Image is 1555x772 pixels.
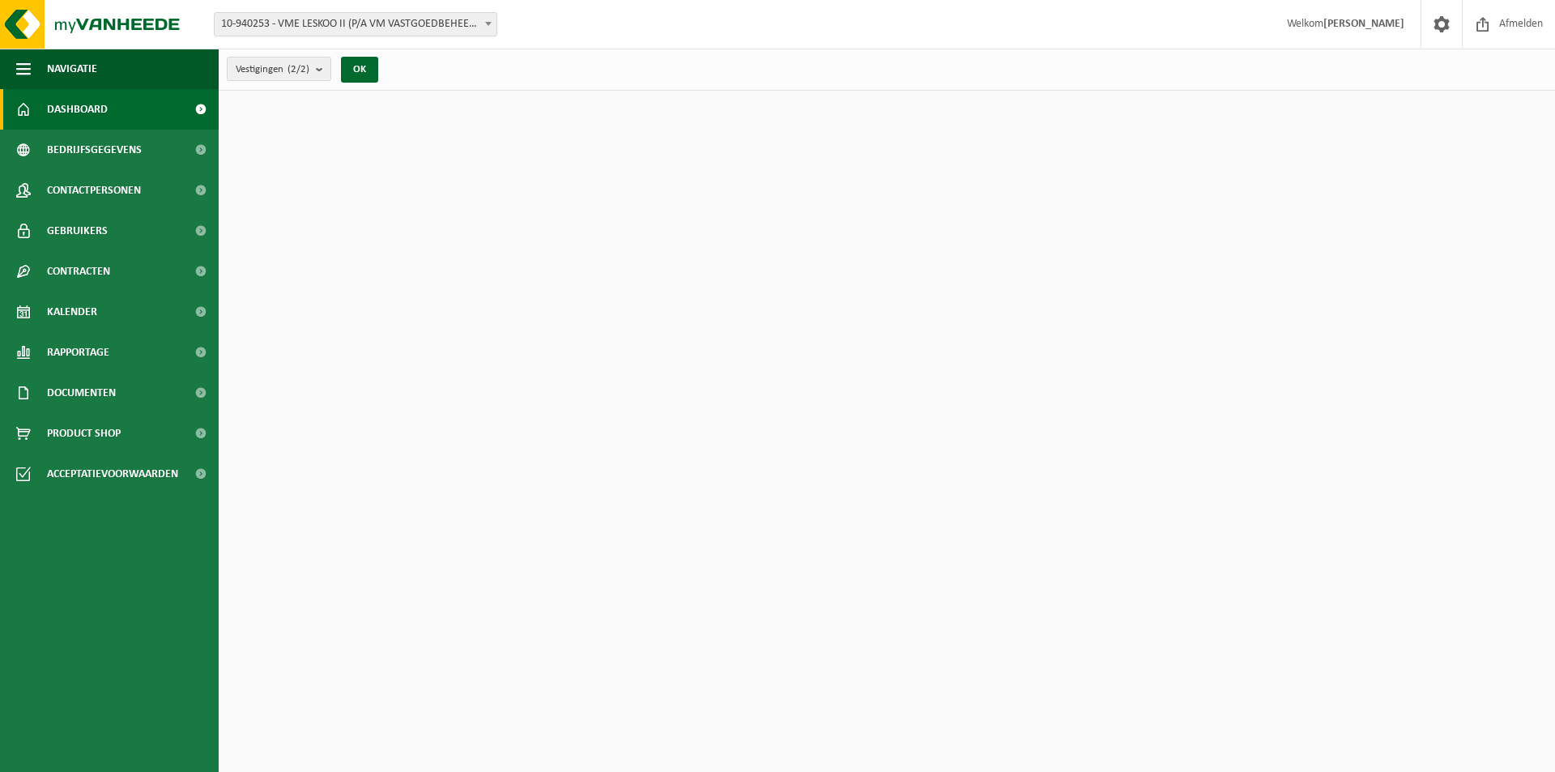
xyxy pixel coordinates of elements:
[47,373,116,413] span: Documenten
[214,12,497,36] span: 10-940253 - VME LESKOO II (P/A VM VASTGOEDBEHEER BV) - OUDENAARDE
[1323,18,1404,30] strong: [PERSON_NAME]
[227,57,331,81] button: Vestigingen(2/2)
[47,413,121,454] span: Product Shop
[236,58,309,82] span: Vestigingen
[47,251,110,292] span: Contracten
[288,64,309,75] count: (2/2)
[47,49,97,89] span: Navigatie
[47,332,109,373] span: Rapportage
[47,89,108,130] span: Dashboard
[47,454,178,494] span: Acceptatievoorwaarden
[47,130,142,170] span: Bedrijfsgegevens
[47,170,141,211] span: Contactpersonen
[47,211,108,251] span: Gebruikers
[215,13,496,36] span: 10-940253 - VME LESKOO II (P/A VM VASTGOEDBEHEER BV) - OUDENAARDE
[47,292,97,332] span: Kalender
[341,57,378,83] button: OK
